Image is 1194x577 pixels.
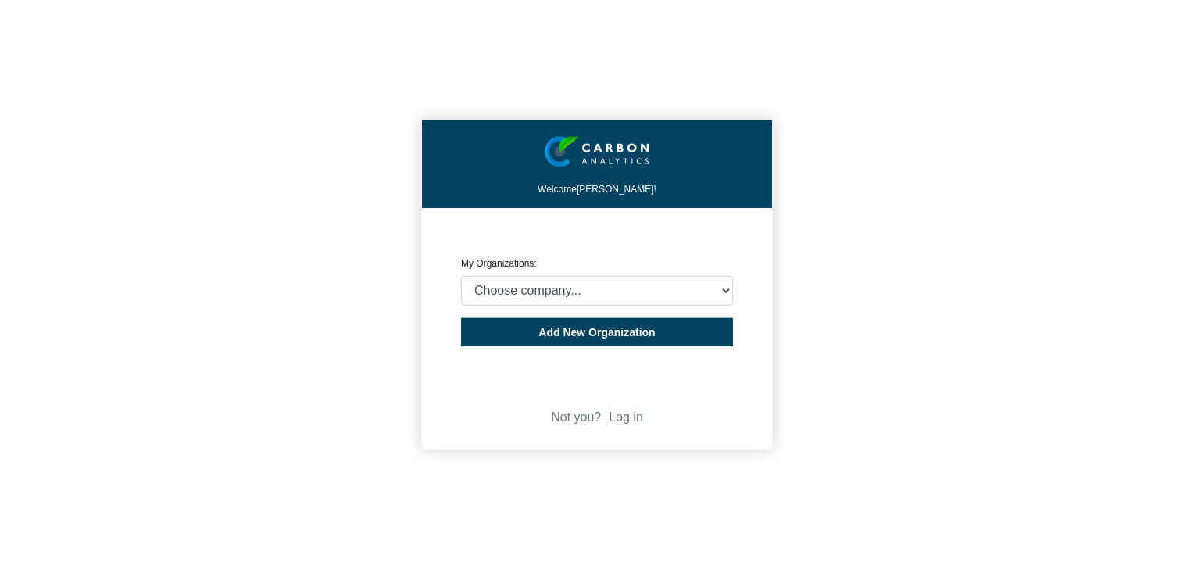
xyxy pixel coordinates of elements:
[461,258,537,269] label: My Organizations:
[609,410,643,424] a: Log in
[538,326,655,339] span: Add New Organization
[545,136,649,168] img: insight-logo-2.png
[538,184,577,195] span: Welcome
[577,184,656,195] span: [PERSON_NAME]!
[461,318,733,346] button: Add New Organization
[551,410,601,424] span: Not you?
[461,231,733,244] p: CREATE ORGANIZATION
